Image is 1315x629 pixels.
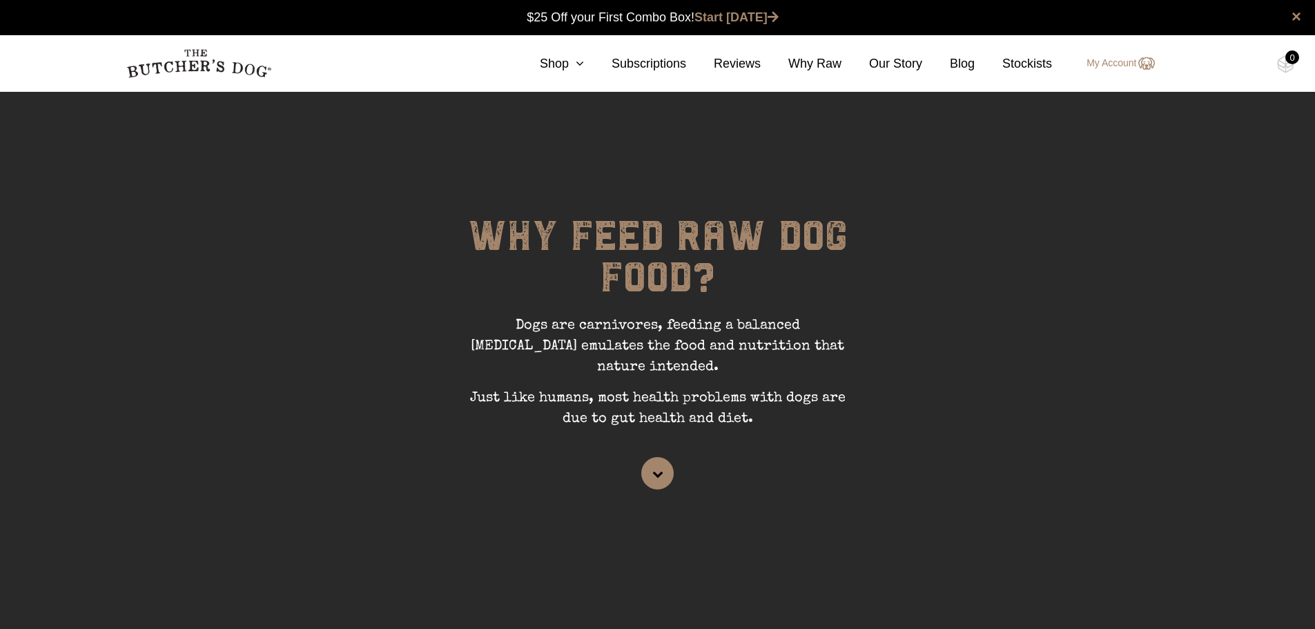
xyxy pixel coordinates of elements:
a: Our Story [841,55,922,73]
div: 0 [1285,50,1299,64]
a: Reviews [686,55,761,73]
a: Subscriptions [584,55,686,73]
img: TBD_Cart-Empty.png [1277,55,1294,73]
a: Shop [512,55,584,73]
p: Dogs are carnivores, feeding a balanced [MEDICAL_DATA] emulates the food and nutrition that natur... [451,316,865,388]
h1: WHY FEED RAW DOG FOOD? [451,215,865,316]
a: Why Raw [761,55,841,73]
p: Just like humans, most health problems with dogs are due to gut health and diet. [451,388,865,440]
a: Blog [922,55,975,73]
a: My Account [1073,55,1154,72]
a: close [1292,8,1301,25]
a: Start [DATE] [694,10,779,24]
a: Stockists [975,55,1052,73]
